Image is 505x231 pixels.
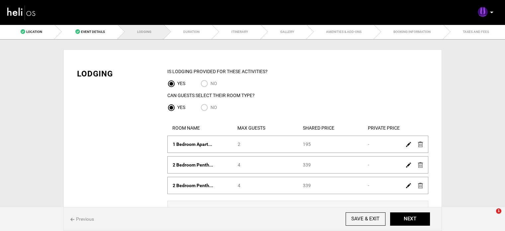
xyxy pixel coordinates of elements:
[390,212,430,226] button: NEXT
[298,141,363,148] div: 195
[406,163,411,168] img: edit.svg
[81,30,105,34] span: Event Details
[173,162,213,168] span: 2 Bedroom Penth...
[233,182,298,189] div: 4
[173,206,200,213] label: ROOM NAME
[7,4,37,21] img: heli-logo
[368,183,369,188] span: -
[368,125,400,131] label: Private Price
[478,7,488,17] img: 658b8beca884b4d4772b2d19e9991902.png
[167,68,428,75] div: IS Lodging Provided for These activities?
[298,182,363,189] div: 339
[303,125,334,131] label: Shared Price
[496,208,501,214] span: 1
[368,162,369,168] span: -
[233,141,298,148] div: 2
[406,183,411,188] img: edit.svg
[172,125,200,131] label: Room Name
[406,142,411,147] img: edit.svg
[233,162,298,168] div: 4
[210,105,217,110] span: No
[237,125,265,131] label: Max Guests
[346,212,385,226] input: SAVE & EXIT
[418,183,423,188] img: delete.svg
[167,92,428,99] div: Can Guests Select Their Room Type?
[26,30,42,34] span: Location
[70,216,94,222] span: Previous
[70,218,74,221] img: back%20icon.svg
[177,105,185,110] span: Yes
[173,183,213,188] span: 2 Bedroom Penth...
[173,142,212,147] span: 1 Bedroom Apart...
[210,81,217,86] span: NO
[368,142,369,147] span: -
[418,162,423,168] img: delete.svg
[418,142,423,147] img: delete.svg
[77,68,157,79] div: Lodging
[482,208,498,224] iframe: Intercom live chat
[298,162,363,168] div: 339
[177,81,185,86] span: YES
